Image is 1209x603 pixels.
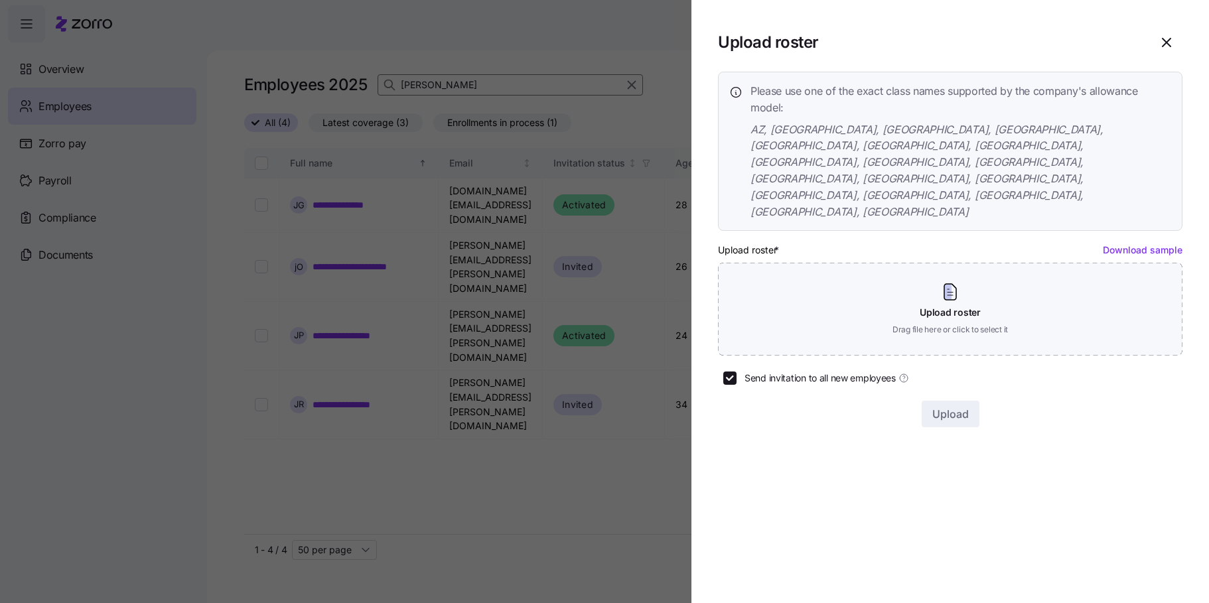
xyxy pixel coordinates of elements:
[750,121,1171,220] span: AZ, [GEOGRAPHIC_DATA], [GEOGRAPHIC_DATA], [GEOGRAPHIC_DATA], [GEOGRAPHIC_DATA], [GEOGRAPHIC_DATA]...
[718,32,819,52] h1: Upload roster
[718,243,782,257] label: Upload roster
[750,83,1171,116] span: Please use one of the exact class names supported by the company's allowance model:
[1103,244,1182,255] a: Download sample
[922,401,979,427] button: Upload
[932,406,969,422] span: Upload
[745,371,896,385] span: Send invitation to all new employees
